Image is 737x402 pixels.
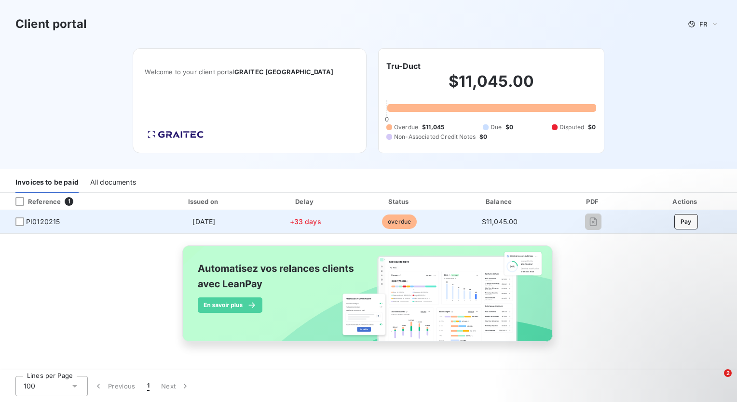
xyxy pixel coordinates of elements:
[422,123,444,132] span: $11,045
[699,20,707,28] span: FR
[26,217,60,227] span: PI0120215
[560,123,584,132] span: Disputed
[394,123,418,132] span: Overdue
[150,197,258,206] div: Issued on
[24,381,35,391] span: 100
[544,308,737,376] iframe: Intercom notifications message
[261,197,350,206] div: Delay
[491,123,502,132] span: Due
[724,369,732,377] span: 2
[141,376,155,396] button: 1
[8,197,61,206] div: Reference
[386,72,596,101] h2: $11,045.00
[394,133,476,141] span: Non-Associated Credit Notes
[192,217,215,226] span: [DATE]
[674,214,698,229] button: Pay
[145,128,206,141] img: Company logo
[385,115,389,123] span: 0
[234,68,334,76] span: GRAITEC [GEOGRAPHIC_DATA]
[637,197,735,206] div: Actions
[90,173,136,193] div: All documents
[479,133,487,141] span: $0
[147,381,150,391] span: 1
[482,217,518,226] span: $11,045.00
[88,376,141,396] button: Previous
[704,369,727,392] iframe: Intercom live chat
[15,173,79,193] div: Invoices to be paid
[290,217,321,226] span: +33 days
[145,68,355,76] span: Welcome to your client portal
[15,15,87,33] h3: Client portal
[386,60,421,72] h6: Tru-Duct
[554,197,633,206] div: PDF
[155,376,196,396] button: Next
[588,123,596,132] span: $0
[382,214,417,229] span: overdue
[450,197,550,206] div: Balance
[65,197,73,206] span: 1
[505,123,513,132] span: $0
[354,197,446,206] div: Status
[174,240,563,358] img: banner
